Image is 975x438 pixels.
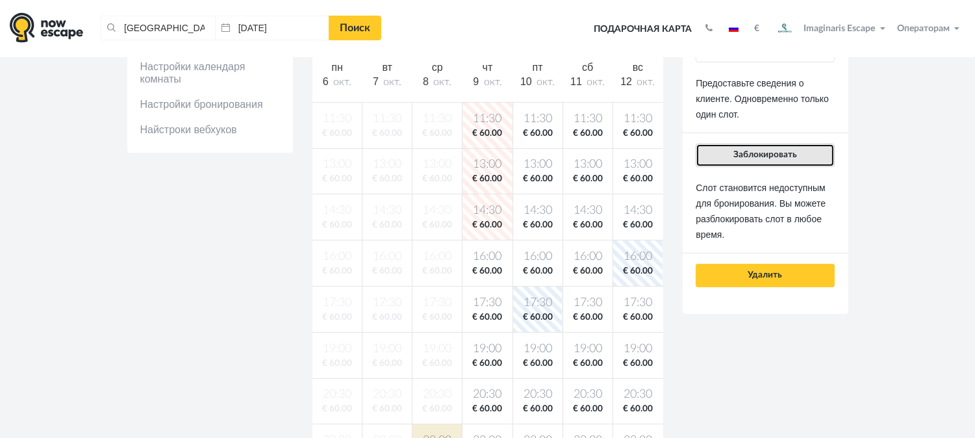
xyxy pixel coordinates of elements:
[616,265,661,277] span: € 60.00
[10,12,83,43] img: logo
[465,173,509,185] span: € 60.00
[423,76,429,87] span: 8
[616,127,661,140] span: € 60.00
[516,127,560,140] span: € 60.00
[516,341,560,357] span: 19:00
[323,76,329,87] span: 6
[616,311,661,324] span: € 60.00
[566,311,610,324] span: € 60.00
[127,117,293,142] a: Найстроки вебхуков
[616,157,661,173] span: 13:00
[432,62,443,73] span: ср
[465,219,509,231] span: € 60.00
[516,387,560,403] span: 20:30
[465,387,509,403] span: 20:30
[434,77,452,87] span: окт.
[483,62,493,73] span: чт
[696,180,834,242] p: Слот становится недоступным для бронирования. Вы можете разблокировать слот в любое время.
[769,16,891,42] button: Imaginaris Escape
[804,21,876,33] span: Imaginaris Escape
[633,62,643,73] span: вс
[696,75,834,122] p: Предоставьте сведения о клиенте. Одновременно только один слот.
[465,265,509,277] span: € 60.00
[373,76,379,87] span: 7
[516,311,560,324] span: € 60.00
[516,357,560,370] span: € 60.00
[894,22,965,35] button: Операторам
[329,16,381,40] a: Поиск
[331,62,343,73] span: пн
[516,295,560,311] span: 17:30
[616,403,661,415] span: € 60.00
[616,387,661,403] span: 20:30
[127,54,293,92] a: Настройки календаря комнаты
[516,265,560,277] span: € 60.00
[333,77,351,87] span: окт.
[465,357,509,370] span: € 60.00
[537,77,555,87] span: окт.
[616,111,661,127] span: 11:30
[589,15,696,44] a: Подарочная карта
[616,173,661,185] span: € 60.00
[465,203,509,219] span: 14:30
[473,76,479,87] span: 9
[382,62,392,73] span: вт
[484,77,502,87] span: окт.
[101,16,215,40] input: Город или название квеста
[566,111,610,127] span: 11:30
[570,76,582,87] span: 11
[616,203,661,219] span: 14:30
[616,341,661,357] span: 19:00
[616,295,661,311] span: 17:30
[582,62,593,73] span: сб
[516,403,560,415] span: € 60.00
[465,157,509,173] span: 13:00
[748,22,766,35] button: €
[516,157,560,173] span: 13:00
[516,249,560,265] span: 16:00
[748,270,783,279] span: Удалить
[383,77,401,87] span: окт.
[566,295,610,311] span: 17:30
[566,173,610,185] span: € 60.00
[215,16,329,40] input: Дата
[465,295,509,311] span: 17:30
[566,357,610,370] span: € 60.00
[465,127,509,140] span: € 60.00
[516,111,560,127] span: 11:30
[465,311,509,324] span: € 60.00
[729,25,739,32] img: ru.jpg
[897,24,950,33] span: Операторам
[465,403,509,415] span: € 60.00
[616,249,661,265] span: 16:00
[465,341,509,357] span: 19:00
[587,77,605,87] span: окт.
[465,111,509,127] span: 11:30
[127,92,293,117] a: Настройки бронирования
[465,249,509,265] span: 16:00
[566,403,610,415] span: € 60.00
[516,203,560,219] span: 14:30
[733,150,797,159] span: Заблокировать
[566,219,610,231] span: € 60.00
[520,76,532,87] span: 10
[620,76,632,87] span: 12
[533,62,543,73] span: пт
[566,341,610,357] span: 19:00
[566,249,610,265] span: 16:00
[516,219,560,231] span: € 60.00
[696,264,834,287] button: Удалить
[566,265,610,277] span: € 60.00
[566,127,610,140] span: € 60.00
[696,144,834,167] button: Заблокировать
[754,24,759,33] strong: €
[637,77,655,87] span: окт.
[616,219,661,231] span: € 60.00
[566,157,610,173] span: 13:00
[516,173,560,185] span: € 60.00
[616,357,661,370] span: € 60.00
[566,203,610,219] span: 14:30
[566,387,610,403] span: 20:30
